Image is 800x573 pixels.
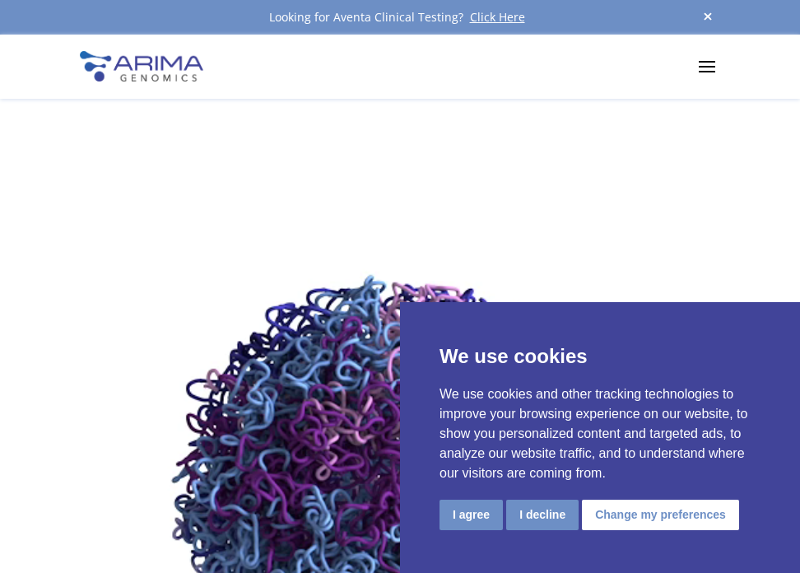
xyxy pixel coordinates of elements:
[718,494,800,573] iframe: Chat Widget
[440,342,760,371] p: We use cookies
[440,384,760,483] p: We use cookies and other tracking technologies to improve your browsing experience on our website...
[80,51,203,82] img: Arima-Genomics-logo
[506,500,579,530] button: I decline
[582,500,739,530] button: Change my preferences
[80,7,720,28] div: Looking for Aventa Clinical Testing?
[440,500,503,530] button: I agree
[463,9,532,25] a: Click Here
